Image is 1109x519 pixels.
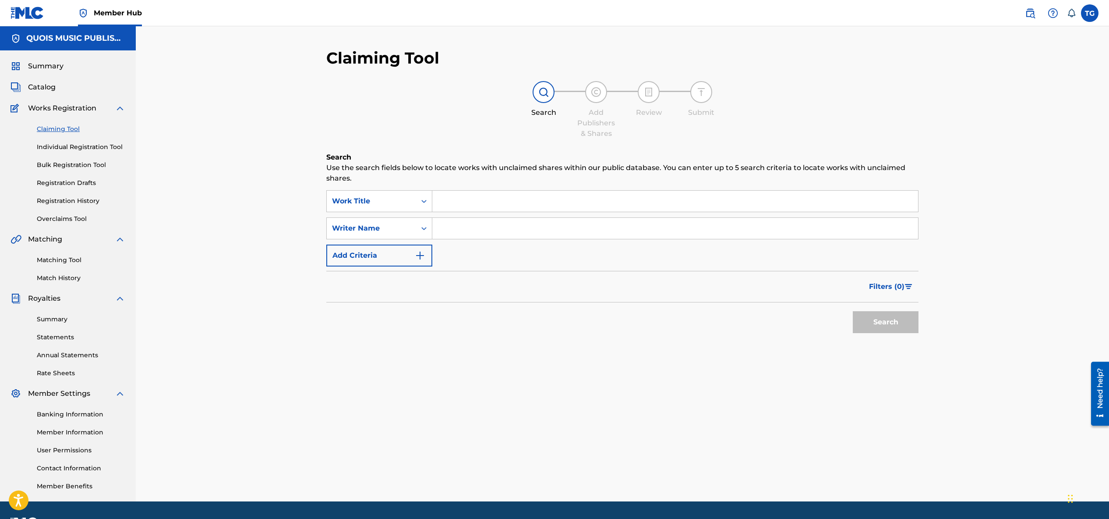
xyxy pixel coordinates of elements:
[326,190,918,338] form: Search Form
[115,388,125,399] img: expand
[28,234,62,245] span: Matching
[1048,8,1058,18] img: help
[37,351,125,360] a: Annual Statements
[1021,4,1039,22] a: Public Search
[37,369,125,378] a: Rate Sheets
[1081,4,1098,22] div: User Menu
[11,33,21,44] img: Accounts
[415,250,425,261] img: 9d2ae6d4665cec9f34b9.svg
[37,196,125,206] a: Registration History
[28,293,60,304] span: Royalties
[37,446,125,455] a: User Permissions
[1044,4,1062,22] div: Help
[37,428,125,437] a: Member Information
[869,281,904,292] span: Filters ( 0 )
[37,124,125,134] a: Claiming Tool
[26,33,125,43] h5: QUOIS MUSIC PUBLISHING
[11,61,21,71] img: Summary
[28,82,56,92] span: Catalog
[1067,9,1076,18] div: Notifications
[864,276,918,298] button: Filters (0)
[1084,359,1109,429] iframe: Resource Center
[115,293,125,304] img: expand
[326,152,918,163] h6: Search
[905,284,912,289] img: filter
[326,163,918,184] p: Use the search fields below to locate works with unclaimed shares within our public database. You...
[94,8,142,18] span: Member Hub
[37,482,125,491] a: Member Benefits
[11,293,21,304] img: Royalties
[115,103,125,114] img: expand
[1025,8,1035,18] img: search
[37,214,125,224] a: Overclaims Tool
[37,274,125,283] a: Match History
[591,87,601,97] img: step indicator icon for Add Publishers & Shares
[522,107,565,118] div: Search
[28,388,90,399] span: Member Settings
[37,464,125,473] a: Contact Information
[11,7,44,19] img: MLC Logo
[643,87,654,97] img: step indicator icon for Review
[37,315,125,324] a: Summary
[78,8,88,18] img: Top Rightsholder
[1065,477,1109,519] iframe: Chat Widget
[11,234,21,245] img: Matching
[11,61,64,71] a: SummarySummary
[37,333,125,342] a: Statements
[115,234,125,245] img: expand
[28,103,96,114] span: Works Registration
[37,160,125,170] a: Bulk Registration Tool
[326,48,439,68] h2: Claiming Tool
[538,87,549,97] img: step indicator icon for Search
[11,103,22,114] img: Works Registration
[37,178,125,188] a: Registration Drafts
[37,256,125,265] a: Matching Tool
[11,82,21,92] img: Catalog
[28,61,64,71] span: Summary
[11,82,56,92] a: CatalogCatalog
[1068,486,1073,512] div: Drag
[696,87,706,97] img: step indicator icon for Submit
[679,107,723,118] div: Submit
[37,142,125,152] a: Individual Registration Tool
[332,223,411,234] div: Writer Name
[574,107,618,139] div: Add Publishers & Shares
[326,245,432,267] button: Add Criteria
[11,388,21,399] img: Member Settings
[332,196,411,206] div: Work Title
[627,107,671,118] div: Review
[37,410,125,419] a: Banking Information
